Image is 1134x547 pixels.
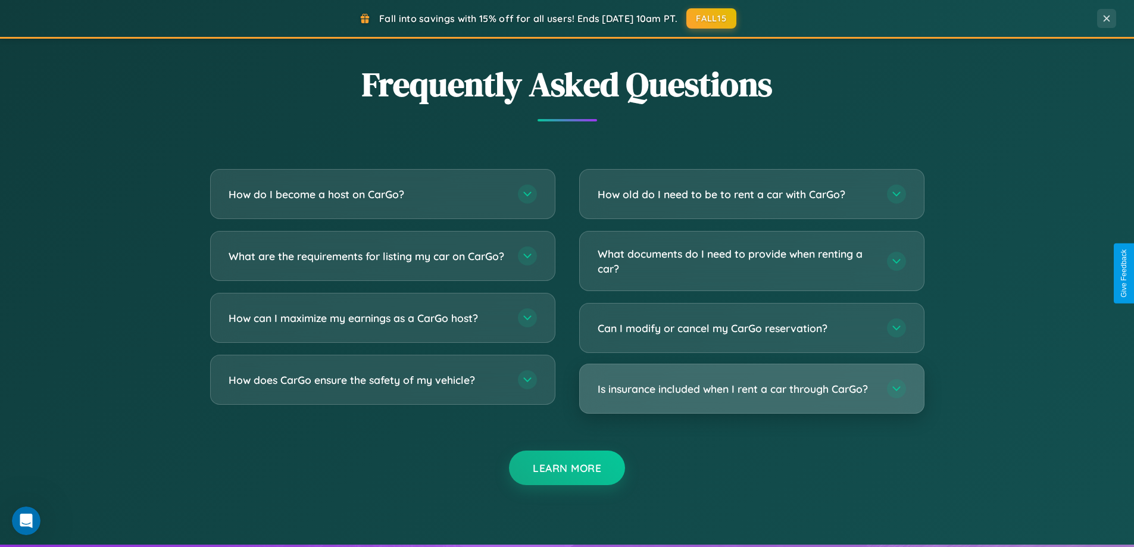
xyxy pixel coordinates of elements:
[1120,249,1128,298] div: Give Feedback
[229,373,506,387] h3: How does CarGo ensure the safety of my vehicle?
[686,8,736,29] button: FALL15
[210,61,924,107] h2: Frequently Asked Questions
[598,321,875,336] h3: Can I modify or cancel my CarGo reservation?
[598,382,875,396] h3: Is insurance included when I rent a car through CarGo?
[379,12,677,24] span: Fall into savings with 15% off for all users! Ends [DATE] 10am PT.
[229,311,506,326] h3: How can I maximize my earnings as a CarGo host?
[229,187,506,202] h3: How do I become a host on CarGo?
[229,249,506,264] h3: What are the requirements for listing my car on CarGo?
[509,451,625,485] button: Learn More
[12,507,40,535] iframe: Intercom live chat
[598,187,875,202] h3: How old do I need to be to rent a car with CarGo?
[598,246,875,276] h3: What documents do I need to provide when renting a car?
